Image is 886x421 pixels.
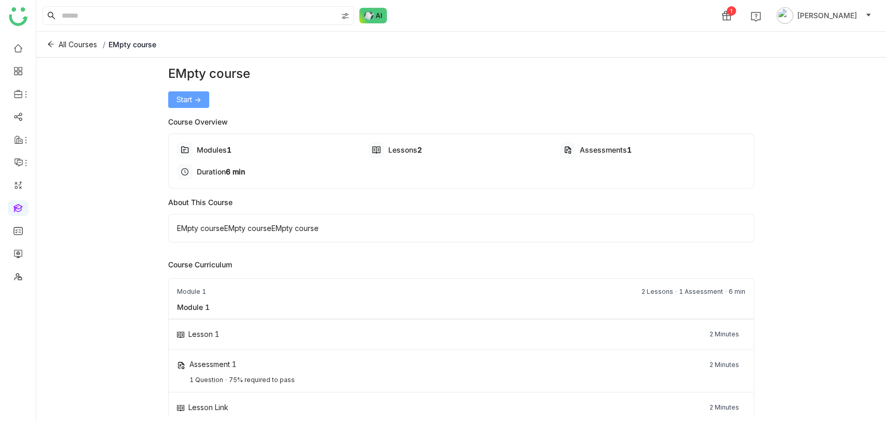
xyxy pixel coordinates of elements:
[580,145,627,154] span: Assessments
[229,376,295,384] div: 75% required to pass
[564,146,572,154] img: type
[169,302,218,313] div: Module 1
[168,116,754,127] div: Course Overview
[227,145,231,154] span: 1
[197,167,226,176] span: Duration
[226,167,245,176] span: 6 min
[168,259,754,270] div: Course Curriculum
[177,361,185,370] img: type
[797,10,857,21] span: [PERSON_NAME]
[751,11,761,22] img: help.svg
[168,64,754,83] div: EMpty course
[727,6,736,16] div: 1
[189,360,237,369] div: Assessment 1
[710,360,739,370] div: 2 Minutes
[177,332,184,338] img: type
[372,146,380,154] img: type
[108,40,156,49] span: EMpty course
[103,40,105,49] span: /
[181,146,189,154] img: type
[359,8,387,23] img: ask-buddy-normal.svg
[341,12,349,20] img: search-type.svg
[710,330,739,339] div: 2 Minutes
[59,39,97,50] span: All Courses
[776,7,793,24] img: avatar
[168,214,754,242] div: EMpty courseEMpty courseEMpty course
[177,287,206,296] div: Module 1
[188,403,228,412] div: Lesson Link
[774,7,874,24] button: [PERSON_NAME]
[168,91,209,108] button: Start ->
[188,330,220,338] div: Lesson 1
[9,7,28,26] img: logo
[176,94,201,105] span: Start ->
[417,145,422,154] span: 2
[168,197,754,208] div: About This Course
[177,405,184,411] img: type
[710,403,739,412] div: 2 Minutes
[627,145,632,154] span: 1
[197,145,227,154] span: Modules
[388,145,417,154] span: Lessons
[45,36,100,53] button: All Courses
[189,376,223,384] div: 1 Question
[642,287,745,296] div: 2 Lessons 1 Assessment 6 min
